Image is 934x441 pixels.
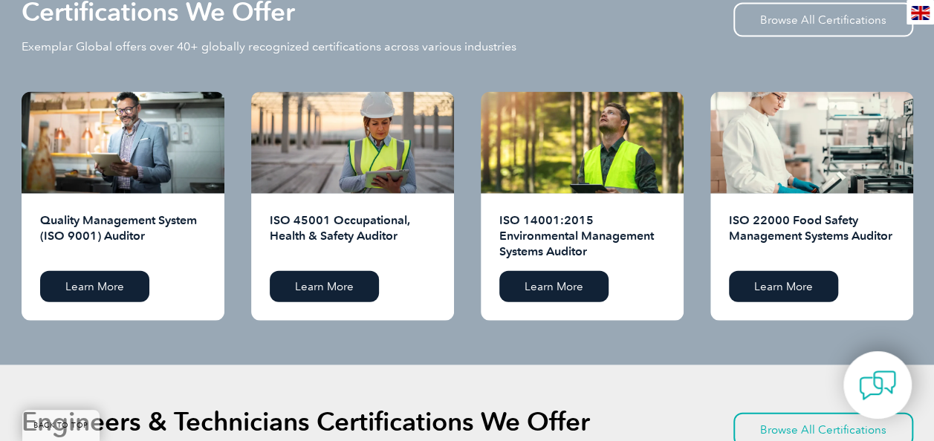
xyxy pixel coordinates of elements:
[22,39,516,55] p: Exemplar Global offers over 40+ globally recognized certifications across various industries
[40,271,149,302] a: Learn More
[270,271,379,302] a: Learn More
[911,6,930,20] img: en
[270,212,435,260] h2: ISO 45001 Occupational, Health & Safety Auditor
[40,212,206,260] h2: Quality Management System (ISO 9001) Auditor
[499,212,665,260] h2: ISO 14001:2015 Environmental Management Systems Auditor
[22,410,100,441] a: BACK TO TOP
[22,410,590,434] h2: Engineers & Technicians Certifications We Offer
[733,3,913,37] a: Browse All Certifications
[729,212,895,260] h2: ISO 22000 Food Safety Management Systems Auditor
[859,367,896,404] img: contact-chat.png
[499,271,609,302] a: Learn More
[729,271,838,302] a: Learn More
